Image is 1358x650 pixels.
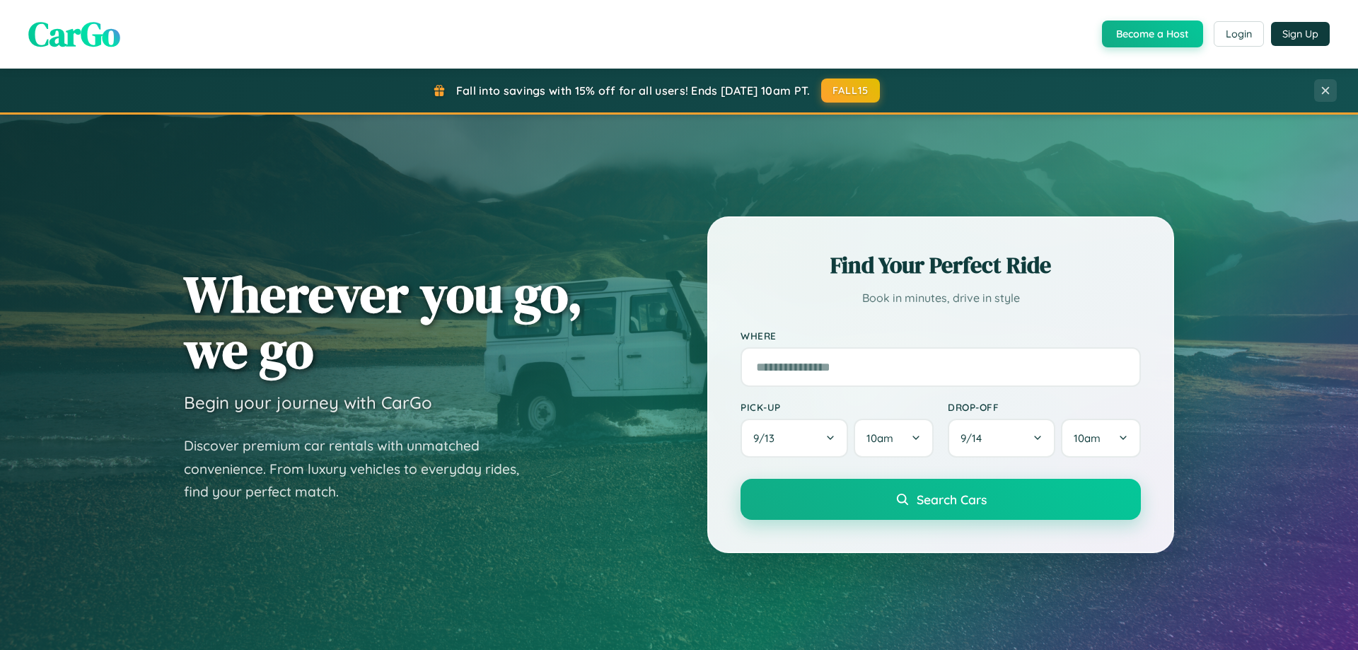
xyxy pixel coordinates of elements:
[753,431,782,445] span: 9 / 13
[1214,21,1264,47] button: Login
[741,288,1141,308] p: Book in minutes, drive in style
[854,419,934,458] button: 10am
[456,83,811,98] span: Fall into savings with 15% off for all users! Ends [DATE] 10am PT.
[741,479,1141,520] button: Search Cars
[1102,21,1203,47] button: Become a Host
[948,419,1055,458] button: 9/14
[1271,22,1330,46] button: Sign Up
[741,250,1141,281] h2: Find Your Perfect Ride
[741,330,1141,342] label: Where
[1061,419,1141,458] button: 10am
[184,266,583,378] h1: Wherever you go, we go
[741,401,934,413] label: Pick-up
[917,492,987,507] span: Search Cars
[1074,431,1101,445] span: 10am
[184,392,432,413] h3: Begin your journey with CarGo
[741,419,848,458] button: 9/13
[821,79,881,103] button: FALL15
[866,431,893,445] span: 10am
[948,401,1141,413] label: Drop-off
[184,434,538,504] p: Discover premium car rentals with unmatched convenience. From luxury vehicles to everyday rides, ...
[961,431,989,445] span: 9 / 14
[28,11,120,57] span: CarGo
